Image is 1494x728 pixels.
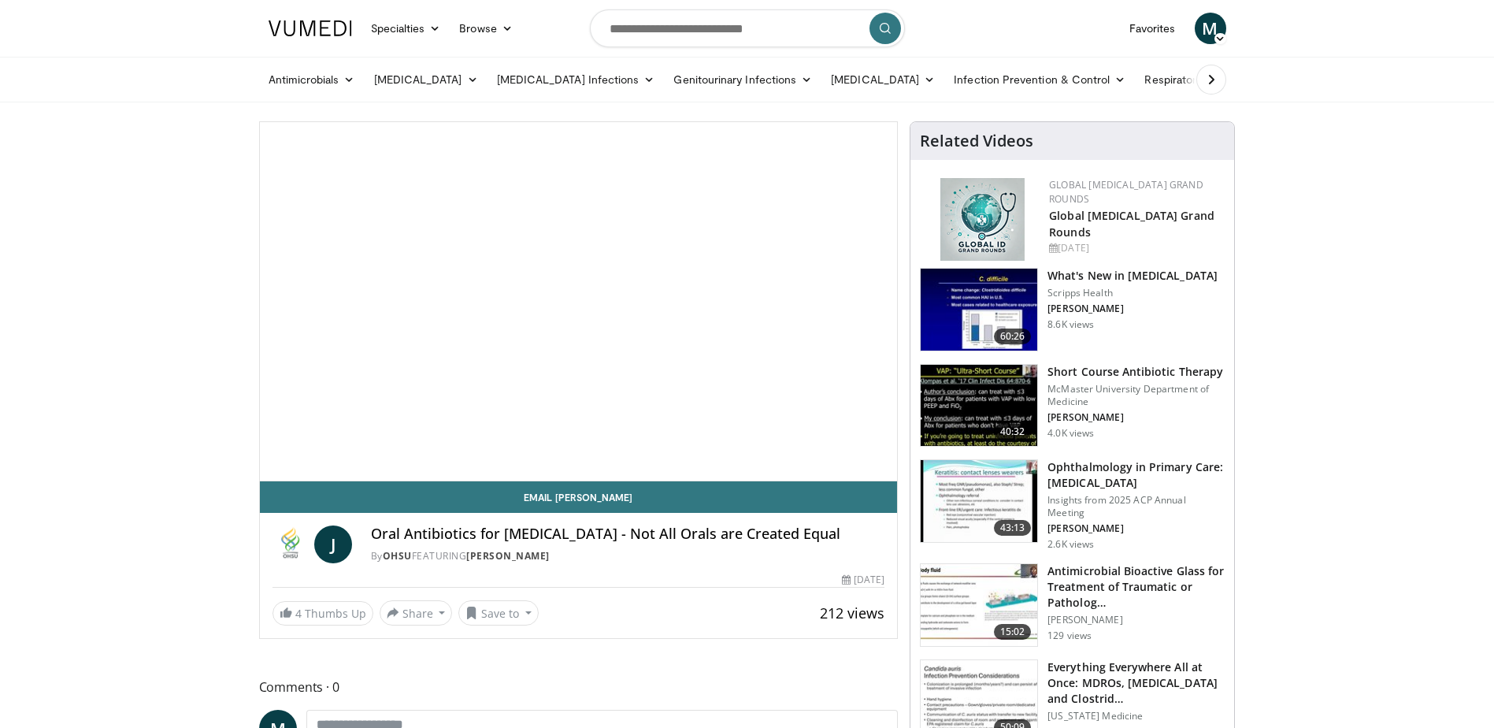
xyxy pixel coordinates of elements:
div: By FEATURING [371,549,884,563]
h3: Antimicrobial Bioactive Glass for Treatment of Traumatic or Patholog… [1047,563,1225,611]
img: OHSU [272,526,308,563]
a: Antimicrobials [259,64,365,95]
p: Insights from 2025 ACP Annual Meeting [1047,494,1225,519]
a: OHSU [383,549,412,563]
div: [DATE] [842,573,884,587]
p: [PERSON_NAME] [1047,411,1225,424]
div: [DATE] [1049,241,1222,255]
p: 8.6K views [1047,318,1094,331]
a: Email [PERSON_NAME] [260,481,898,513]
img: VuMedi Logo [269,20,352,36]
h3: What's New in [MEDICAL_DATA] [1047,268,1218,284]
p: [PERSON_NAME] [1047,522,1225,535]
p: 129 views [1047,630,1092,642]
h3: Short Course Antibiotic Therapy [1047,364,1225,380]
a: [MEDICAL_DATA] [821,64,944,95]
a: 15:02 Antimicrobial Bioactive Glass for Treatment of Traumatic or Patholog… [PERSON_NAME] 129 views [920,563,1225,647]
img: 2bf877c0-eb7b-4425-8030-3dd848914f8d.150x105_q85_crop-smart_upscale.jpg [921,365,1037,447]
button: Share [380,600,453,626]
h3: Everything Everywhere All at Once: MDROs, [MEDICAL_DATA] and Clostrid… [1047,659,1225,707]
a: [PERSON_NAME] [466,549,550,563]
a: Global [MEDICAL_DATA] Grand Rounds [1049,208,1214,240]
a: Infection Prevention & Control [944,64,1135,95]
p: 4.0K views [1047,427,1094,440]
p: McMaster University Department of Medicine [1047,383,1225,408]
img: 15b69912-10dd-461b-85d0-47f8f07aff63.150x105_q85_crop-smart_upscale.jpg [921,564,1037,646]
img: 8828b190-63b7-4755-985f-be01b6c06460.150x105_q85_crop-smart_upscale.jpg [921,269,1037,351]
input: Search topics, interventions [590,9,905,47]
p: [US_STATE] Medicine [1047,710,1225,722]
a: Browse [450,13,522,44]
span: 43:13 [994,520,1032,536]
a: Global [MEDICAL_DATA] Grand Rounds [1049,178,1203,206]
a: 40:32 Short Course Antibiotic Therapy McMaster University Department of Medicine [PERSON_NAME] 4.... [920,364,1225,448]
a: 60:26 What's New in [MEDICAL_DATA] Scripps Health [PERSON_NAME] 8.6K views [920,268,1225,351]
span: 4 [295,606,302,621]
p: 2.6K views [1047,538,1094,551]
img: e456a1d5-25c5-46f9-913a-7a343587d2a7.png.150x105_q85_autocrop_double_scale_upscale_version-0.2.png [940,178,1025,261]
a: Respiratory Infections [1135,64,1281,95]
h4: Oral Antibiotics for [MEDICAL_DATA] - Not All Orals are Created Equal [371,526,884,543]
span: 60:26 [994,329,1032,344]
a: Favorites [1120,13,1185,44]
span: 15:02 [994,624,1032,640]
a: Genitourinary Infections [664,64,821,95]
button: Save to [458,600,539,626]
span: 40:32 [994,424,1032,440]
a: Specialties [361,13,450,44]
a: [MEDICAL_DATA] Infections [487,64,665,95]
span: 212 views [820,604,884,622]
p: [PERSON_NAME] [1047,614,1225,626]
a: 4 Thumbs Up [272,601,373,626]
a: 43:13 Ophthalmology in Primary Care: [MEDICAL_DATA] Insights from 2025 ACP Annual Meeting [PERSON... [920,459,1225,551]
video-js: Video Player [260,122,898,481]
p: [PERSON_NAME] [1047,303,1218,315]
span: Comments 0 [259,677,899,697]
img: 438c20ca-72c0-45eb-b870-d37806d5fe9c.150x105_q85_crop-smart_upscale.jpg [921,460,1037,542]
h3: Ophthalmology in Primary Care: [MEDICAL_DATA] [1047,459,1225,491]
h4: Related Videos [920,132,1033,150]
a: M [1195,13,1226,44]
p: Scripps Health [1047,287,1218,299]
a: [MEDICAL_DATA] [365,64,487,95]
a: J [314,526,352,563]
